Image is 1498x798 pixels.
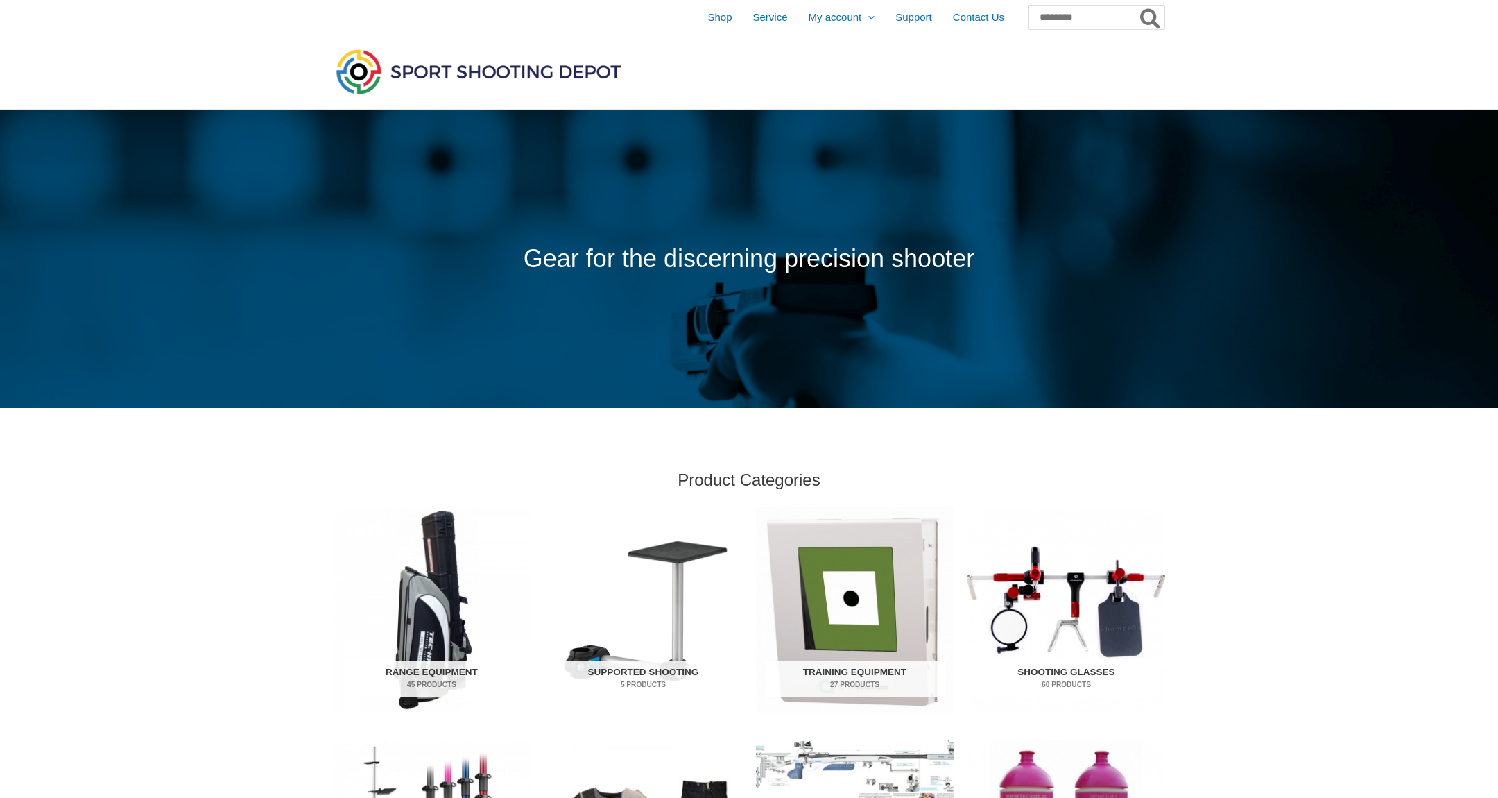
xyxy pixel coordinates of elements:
[544,507,742,713] img: Supported Shooting
[343,661,522,697] h2: Range Equipment
[333,507,531,713] img: Range Equipment
[333,507,531,713] a: Visit product category Range Equipment
[756,507,954,713] img: Training Equipment
[1137,6,1164,29] button: Search
[544,507,742,713] a: Visit product category Supported Shooting
[333,469,1165,491] h2: Product Categories
[554,679,733,690] mark: 5 Products
[333,46,624,97] img: Sport Shooting Depot
[967,507,1165,713] img: Shooting Glasses
[977,679,1156,690] mark: 60 Products
[554,661,733,697] h2: Supported Shooting
[756,507,954,713] a: Visit product category Training Equipment
[766,661,945,697] h2: Training Equipment
[977,661,1156,697] h2: Shooting Glasses
[766,679,945,690] mark: 27 Products
[967,507,1165,713] a: Visit product category Shooting Glasses
[333,236,1165,282] p: Gear for the discerning precision shooter
[343,679,522,690] mark: 45 Products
